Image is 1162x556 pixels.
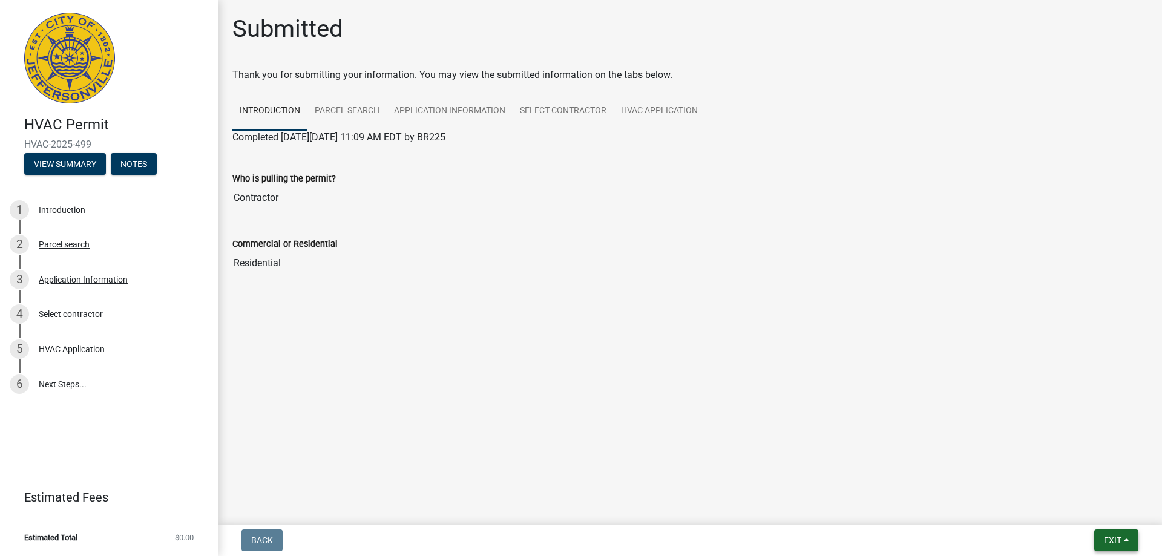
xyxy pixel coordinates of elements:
[232,175,336,183] label: Who is pulling the permit?
[232,15,343,44] h1: Submitted
[10,374,29,394] div: 6
[387,92,513,131] a: Application Information
[24,139,194,150] span: HVAC-2025-499
[24,116,208,134] h4: HVAC Permit
[175,534,194,541] span: $0.00
[10,304,29,324] div: 4
[24,160,106,169] wm-modal-confirm: Summary
[24,534,77,541] span: Estimated Total
[111,160,157,169] wm-modal-confirm: Notes
[111,153,157,175] button: Notes
[10,235,29,254] div: 2
[251,535,273,545] span: Back
[39,275,128,284] div: Application Information
[232,68,1147,82] div: Thank you for submitting your information. You may view the submitted information on the tabs below.
[39,206,85,214] div: Introduction
[232,131,445,143] span: Completed [DATE][DATE] 11:09 AM EDT by BR225
[24,153,106,175] button: View Summary
[39,345,105,353] div: HVAC Application
[24,13,115,103] img: City of Jeffersonville, Indiana
[1094,529,1138,551] button: Exit
[10,485,199,509] a: Estimated Fees
[10,270,29,289] div: 3
[10,200,29,220] div: 1
[39,310,103,318] div: Select contractor
[241,529,283,551] button: Back
[232,92,307,131] a: Introduction
[307,92,387,131] a: Parcel search
[10,339,29,359] div: 5
[614,92,705,131] a: HVAC Application
[232,240,338,249] label: Commercial or Residential
[39,240,90,249] div: Parcel search
[513,92,614,131] a: Select contractor
[1104,535,1121,545] span: Exit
